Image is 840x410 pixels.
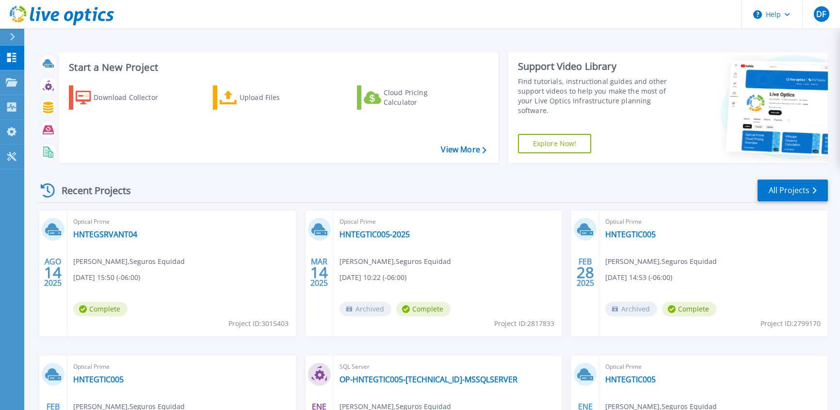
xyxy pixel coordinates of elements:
[69,62,486,73] h3: Start a New Project
[69,85,177,110] a: Download Collector
[73,361,290,372] span: Optical Prime
[662,302,716,316] span: Complete
[213,85,321,110] a: Upload Files
[228,318,289,329] span: Project ID: 3015403
[37,179,144,202] div: Recent Projects
[339,230,410,239] a: HNTEGTIC005-2025
[441,145,486,154] a: View More
[310,268,328,277] span: 14
[339,361,556,372] span: SQL Server
[94,88,171,107] div: Download Collector
[605,361,822,372] span: Optical Prime
[44,268,62,277] span: 14
[605,216,822,227] span: Optical Prime
[605,302,657,316] span: Archived
[518,134,592,153] a: Explore Now!
[494,318,554,329] span: Project ID: 2817833
[816,10,826,18] span: DF
[339,272,406,283] span: [DATE] 10:22 (-06:00)
[310,255,328,290] div: MAR 2025
[73,272,140,283] span: [DATE] 15:50 (-06:00)
[518,60,680,73] div: Support Video Library
[44,255,62,290] div: AGO 2025
[605,375,656,384] a: HNTEGTIC005
[73,230,137,239] a: HNTEGSRVANT04
[339,302,391,316] span: Archived
[577,268,594,277] span: 28
[339,375,517,384] a: OP-HNTEGTIC005-[TECHNICAL_ID]-MSSQLSERVER
[605,272,672,283] span: [DATE] 14:53 (-06:00)
[339,216,556,227] span: Optical Prime
[73,302,128,316] span: Complete
[576,255,595,290] div: FEB 2025
[357,85,465,110] a: Cloud Pricing Calculator
[396,302,451,316] span: Complete
[73,375,124,384] a: HNTEGTIC005
[605,230,656,239] a: HNTEGTIC005
[73,216,290,227] span: Optical Prime
[760,318,821,329] span: Project ID: 2799170
[384,88,461,107] div: Cloud Pricing Calculator
[240,88,317,107] div: Upload Files
[518,77,680,115] div: Find tutorials, instructional guides and other support videos to help you make the most of your L...
[73,256,185,267] span: [PERSON_NAME] , Seguros Equidad
[339,256,451,267] span: [PERSON_NAME] , Seguros Equidad
[758,180,828,201] a: All Projects
[605,256,717,267] span: [PERSON_NAME] , Seguros Equidad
